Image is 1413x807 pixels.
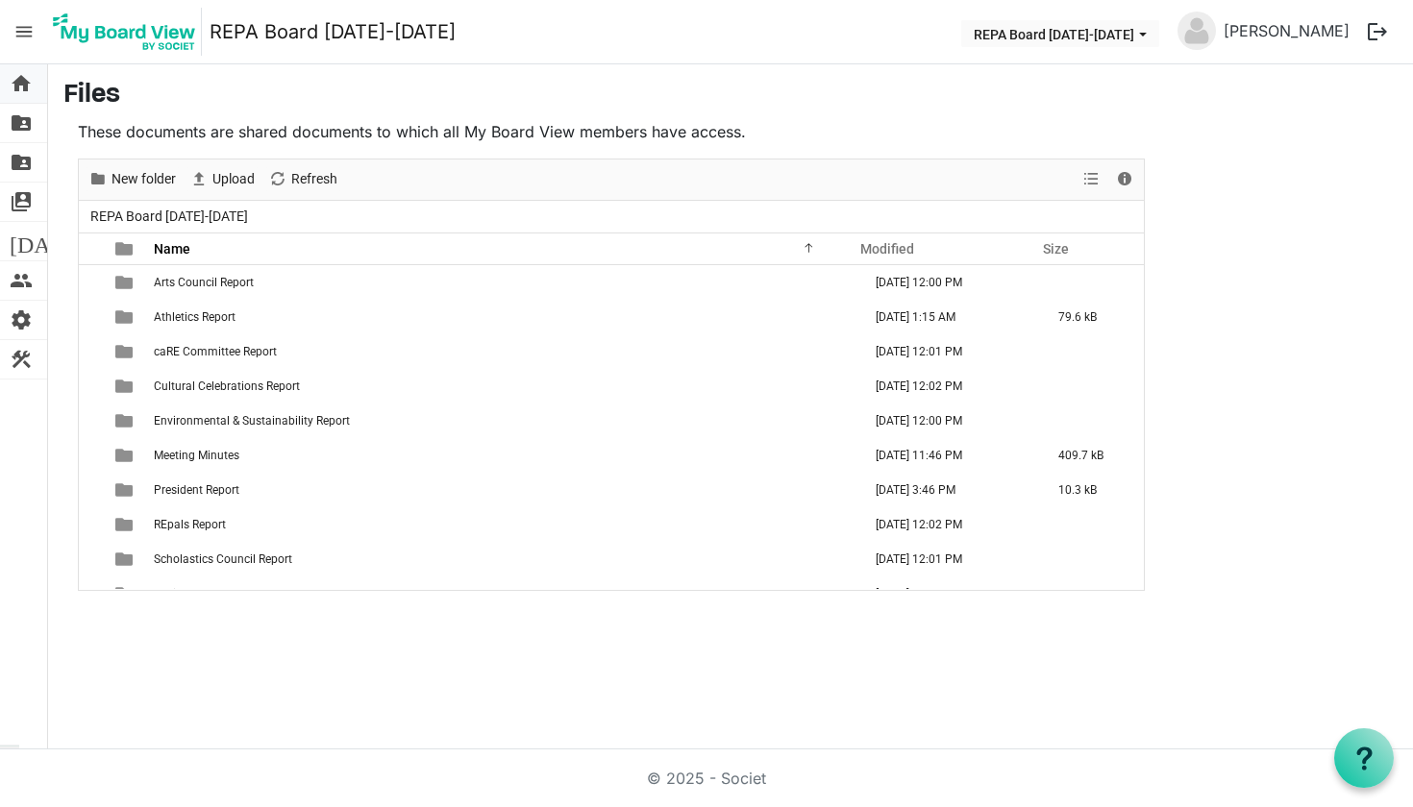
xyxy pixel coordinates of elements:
[63,80,1398,112] h3: Files
[154,241,190,257] span: Name
[1038,300,1144,334] td: 79.6 kB is template cell column header Size
[154,449,239,462] span: Meeting Minutes
[104,542,148,576] td: is template cell column header type
[961,20,1159,47] button: REPA Board 2025-2026 dropdownbutton
[154,518,226,531] span: REpals Report
[1112,167,1138,191] button: Details
[79,334,104,369] td: checkbox
[104,334,148,369] td: is template cell column header type
[855,542,1038,576] td: August 15, 2025 12:01 PM column header Modified
[154,483,239,497] span: President Report
[1108,159,1141,200] div: Details
[47,8,210,56] a: My Board View Logo
[104,507,148,542] td: is template cell column header type
[210,12,456,51] a: REPA Board [DATE]-[DATE]
[148,473,855,507] td: President Report is template cell column header Name
[148,438,855,473] td: Meeting Minutes is template cell column header Name
[154,310,235,324] span: Athletics Report
[154,379,300,393] span: Cultural Celebrations Report
[10,143,33,182] span: folder_shared
[855,369,1038,403] td: August 15, 2025 12:02 PM column header Modified
[855,265,1038,300] td: August 15, 2025 12:00 PM column header Modified
[1216,12,1357,50] a: [PERSON_NAME]
[104,473,148,507] td: is template cell column header type
[79,300,104,334] td: checkbox
[79,473,104,507] td: checkbox
[10,261,33,300] span: people
[148,334,855,369] td: caRE Committee Report is template cell column header Name
[10,183,33,221] span: switch_account
[154,552,292,566] span: Scholastics Council Report
[1079,167,1103,191] button: View dropdownbutton
[104,265,148,300] td: is template cell column header type
[87,205,252,229] span: REPA Board [DATE]-[DATE]
[1038,403,1144,438] td: is template cell column header Size
[154,276,254,289] span: Arts Council Report
[154,345,277,358] span: caRE Committee Report
[104,369,148,403] td: is template cell column header type
[855,507,1038,542] td: August 15, 2025 12:02 PM column header Modified
[82,159,183,200] div: New folder
[148,576,855,611] td: Senior Events Report is template cell column header Name
[148,265,855,300] td: Arts Council Report is template cell column header Name
[1038,334,1144,369] td: is template cell column header Size
[148,507,855,542] td: REpals Report is template cell column header Name
[79,403,104,438] td: checkbox
[1038,542,1144,576] td: is template cell column header Size
[104,403,148,438] td: is template cell column header type
[1038,438,1144,473] td: 409.7 kB is template cell column header Size
[1038,507,1144,542] td: is template cell column header Size
[148,542,855,576] td: Scholastics Council Report is template cell column header Name
[79,507,104,542] td: checkbox
[10,104,33,142] span: folder_shared
[1038,265,1144,300] td: is template cell column header Size
[265,167,341,191] button: Refresh
[79,438,104,473] td: checkbox
[86,167,180,191] button: New folder
[10,64,33,103] span: home
[148,403,855,438] td: Environmental & Sustainability Report is template cell column header Name
[154,587,260,600] span: Senior Events Report
[855,473,1038,507] td: August 20, 2025 3:46 PM column header Modified
[647,769,766,788] a: © 2025 - Societ
[148,369,855,403] td: Cultural Celebrations Report is template cell column header Name
[78,120,1145,143] p: These documents are shared documents to which all My Board View members have access.
[855,334,1038,369] td: August 15, 2025 12:01 PM column header Modified
[6,13,42,50] span: menu
[154,414,350,428] span: Environmental & Sustainability Report
[79,542,104,576] td: checkbox
[855,300,1038,334] td: August 23, 2025 1:15 AM column header Modified
[148,300,855,334] td: Athletics Report is template cell column header Name
[186,167,259,191] button: Upload
[104,300,148,334] td: is template cell column header type
[1038,576,1144,611] td: is template cell column header Size
[1038,473,1144,507] td: 10.3 kB is template cell column header Size
[10,222,84,260] span: [DATE]
[1177,12,1216,50] img: no-profile-picture.svg
[860,241,914,257] span: Modified
[1043,241,1069,257] span: Size
[1076,159,1108,200] div: View
[183,159,261,200] div: Upload
[47,8,202,56] img: My Board View Logo
[110,167,178,191] span: New folder
[855,403,1038,438] td: August 15, 2025 12:00 PM column header Modified
[79,265,104,300] td: checkbox
[211,167,257,191] span: Upload
[855,438,1038,473] td: August 19, 2025 11:46 PM column header Modified
[10,340,33,379] span: construction
[855,576,1038,611] td: August 15, 2025 12:02 PM column header Modified
[289,167,339,191] span: Refresh
[104,438,148,473] td: is template cell column header type
[79,576,104,611] td: checkbox
[261,159,344,200] div: Refresh
[10,301,33,339] span: settings
[1357,12,1398,52] button: logout
[1038,369,1144,403] td: is template cell column header Size
[79,369,104,403] td: checkbox
[104,576,148,611] td: is template cell column header type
